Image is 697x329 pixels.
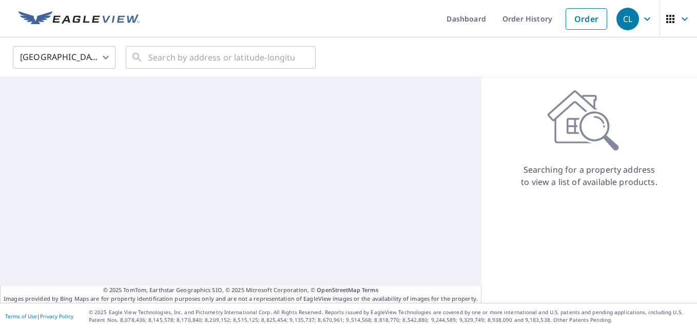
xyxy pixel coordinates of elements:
[566,8,607,30] a: Order
[616,8,639,30] div: CL
[13,43,115,72] div: [GEOGRAPHIC_DATA]
[5,313,37,320] a: Terms of Use
[40,313,73,320] a: Privacy Policy
[362,286,379,294] a: Terms
[5,313,73,319] p: |
[148,43,295,72] input: Search by address or latitude-longitude
[89,309,692,324] p: © 2025 Eagle View Technologies, Inc. and Pictometry International Corp. All Rights Reserved. Repo...
[317,286,360,294] a: OpenStreetMap
[18,11,140,27] img: EV Logo
[103,286,379,295] span: © 2025 TomTom, Earthstar Geographics SIO, © 2025 Microsoft Corporation, ©
[520,163,658,188] p: Searching for a property address to view a list of available products.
